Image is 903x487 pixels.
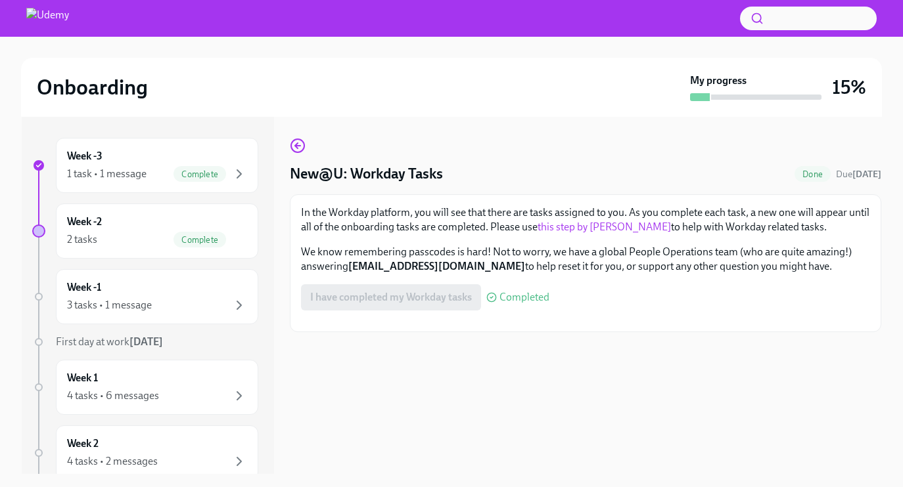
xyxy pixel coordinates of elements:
[301,205,870,234] p: In the Workday platform, you will see that there are tasks assigned to you. As you complete each ...
[836,168,881,180] span: September 29th, 2025 11:00
[32,269,258,324] a: Week -13 tasks • 1 message
[690,74,747,88] strong: My progress
[499,292,549,303] span: Completed
[67,298,152,312] div: 3 tasks • 1 message
[174,235,226,245] span: Complete
[67,280,101,295] h6: Week -1
[836,169,881,180] span: Due
[67,454,158,469] div: 4 tasks • 2 messages
[67,371,98,385] h6: Week 1
[290,164,443,184] h4: New@U: Workday Tasks
[26,8,69,29] img: Udemy
[32,425,258,480] a: Week 24 tasks • 2 messages
[67,149,103,163] h6: Week -3
[301,245,870,274] p: We know remembering passcodes is hard! Not to worry, we have a global People Operations team (who...
[32,138,258,193] a: Week -31 task • 1 messageComplete
[348,260,525,272] strong: [EMAIL_ADDRESS][DOMAIN_NAME]
[129,335,163,348] strong: [DATE]
[32,335,258,349] a: First day at work[DATE]
[174,169,226,179] span: Complete
[67,436,99,451] h6: Week 2
[37,74,148,100] h2: Onboarding
[32,203,258,259] a: Week -22 tasksComplete
[67,232,97,247] div: 2 tasks
[832,75,866,99] h3: 15%
[32,360,258,415] a: Week 14 tasks • 6 messages
[67,389,159,403] div: 4 tasks • 6 messages
[67,215,102,229] h6: Week -2
[795,169,831,179] span: Done
[67,167,147,181] div: 1 task • 1 message
[852,169,881,180] strong: [DATE]
[538,221,671,233] a: this step by [PERSON_NAME]
[56,335,163,348] span: First day at work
